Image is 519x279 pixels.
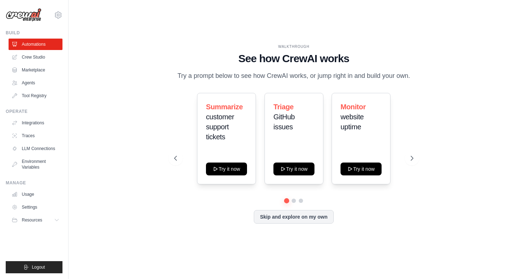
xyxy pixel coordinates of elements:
[9,51,62,63] a: Crew Studio
[174,52,414,65] h1: See how CrewAI works
[9,189,62,200] a: Usage
[341,103,366,111] span: Monitor
[6,30,62,36] div: Build
[32,264,45,270] span: Logout
[273,163,314,175] button: Try it now
[206,103,243,111] span: Summarize
[6,109,62,114] div: Operate
[6,180,62,186] div: Manage
[341,163,382,175] button: Try it now
[174,71,414,81] p: Try a prompt below to see how CrewAI works, or jump right in and build your own.
[254,210,333,224] button: Skip and explore on my own
[9,156,62,173] a: Environment Variables
[9,214,62,226] button: Resources
[341,113,364,131] span: website uptime
[206,163,247,175] button: Try it now
[206,113,234,141] span: customer support tickets
[22,217,42,223] span: Resources
[174,44,414,49] div: WALKTHROUGH
[273,113,295,131] span: GitHub issues
[6,8,41,22] img: Logo
[9,117,62,129] a: Integrations
[9,39,62,50] a: Automations
[273,103,294,111] span: Triage
[9,77,62,89] a: Agents
[9,143,62,154] a: LLM Connections
[9,64,62,76] a: Marketplace
[9,90,62,101] a: Tool Registry
[9,201,62,213] a: Settings
[9,130,62,141] a: Traces
[6,261,62,273] button: Logout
